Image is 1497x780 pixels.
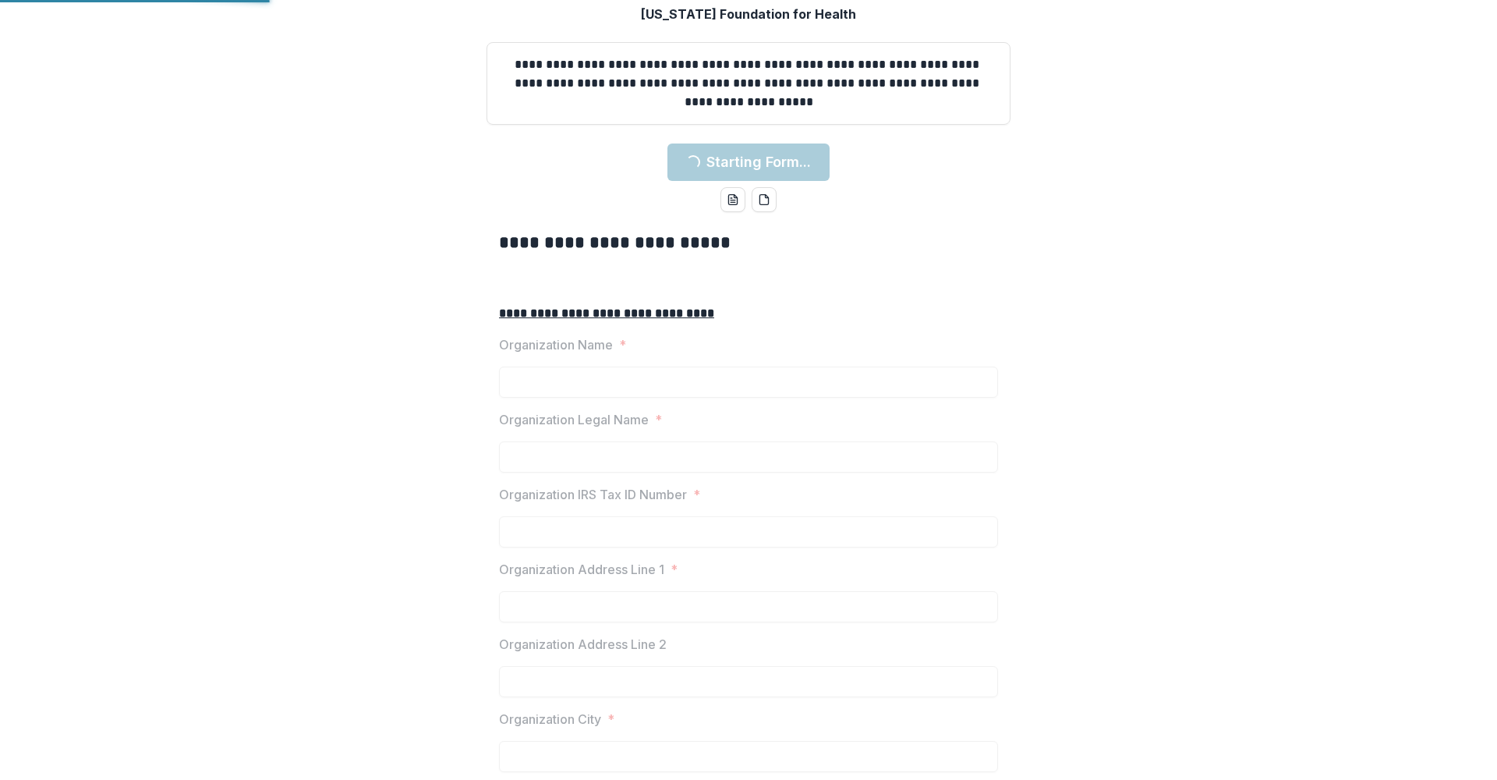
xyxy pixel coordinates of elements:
[499,485,687,504] p: Organization IRS Tax ID Number
[499,635,667,654] p: Organization Address Line 2
[720,187,745,212] button: word-download
[499,710,601,729] p: Organization City
[641,5,856,23] p: [US_STATE] Foundation for Health
[499,560,664,579] p: Organization Address Line 1
[499,410,649,429] p: Organization Legal Name
[752,187,777,212] button: pdf-download
[499,335,613,354] p: Organization Name
[667,144,830,181] button: Starting Form...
